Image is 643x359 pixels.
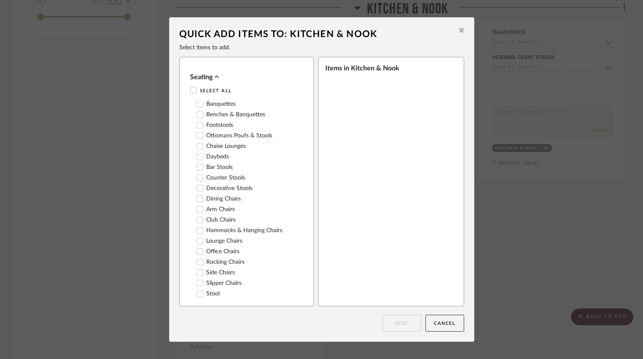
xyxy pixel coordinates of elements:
label: Decorative Stools [197,185,252,192]
label: Side Chairs [197,269,235,276]
label: Chaise Lounges [197,143,246,150]
div: Quick Add Items to: Kitchen & Nook [179,27,456,41]
label: Banquettes [197,101,236,108]
label: Ottomans Poufs & Stools [197,132,272,139]
label: Lounge Chairs [197,238,242,245]
label: Club Chairs [197,217,236,224]
label: Daybeds [197,153,229,161]
label: Footstools [197,122,233,129]
label: Arm Chairs [197,206,235,213]
label: Select All [190,87,232,95]
div: Items in Kitchen & Nook [325,63,451,73]
label: Rocking Chairs [197,259,244,266]
label: Stool [197,290,220,297]
label: Counter Stools [197,174,245,182]
div: Select items to add. [179,44,464,51]
label: Benches & Banquettes [197,111,265,118]
div: Seating [190,72,299,82]
label: Office Chairs [197,248,239,255]
label: Bar Stools [197,164,233,171]
label: Hammocks & Hanging Chairs [197,227,282,234]
button: Cancel [425,315,464,332]
label: Slipper Chairs [197,280,242,287]
label: Dining Chairs [197,196,241,203]
button: Next [383,315,421,332]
